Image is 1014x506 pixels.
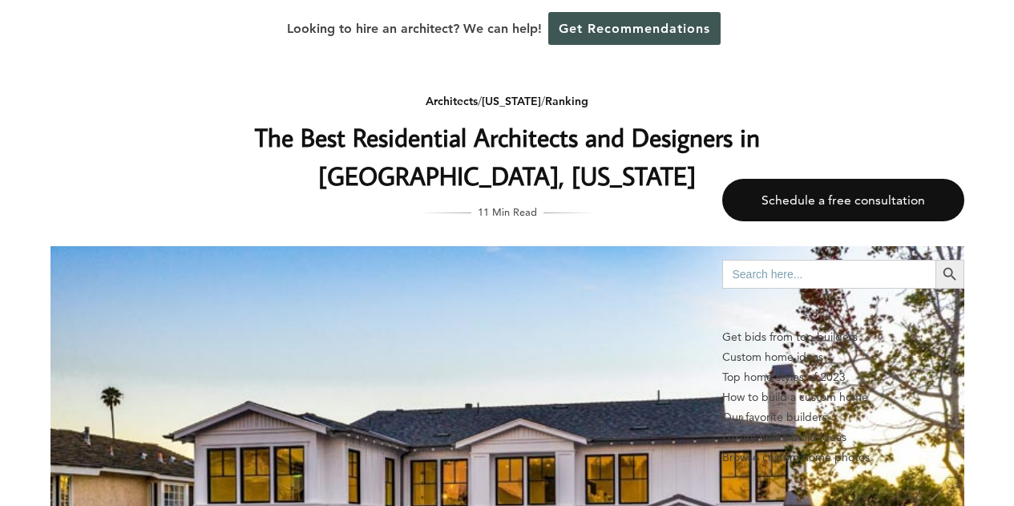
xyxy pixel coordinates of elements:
[548,12,721,45] a: Get Recommendations
[426,94,478,108] a: Architects
[188,91,827,111] div: / /
[482,94,541,108] a: [US_STATE]
[545,94,588,108] a: Ranking
[478,203,537,221] span: 11 Min Read
[188,118,827,195] h1: The Best Residential Architects and Designers in [GEOGRAPHIC_DATA], [US_STATE]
